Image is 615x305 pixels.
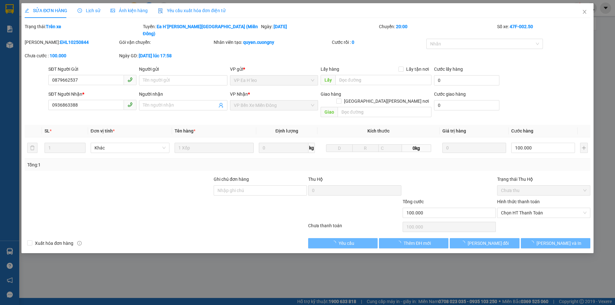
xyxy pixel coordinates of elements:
[496,23,591,37] div: Số xe:
[379,238,448,248] button: Thêm ĐH mới
[576,3,594,21] button: Close
[378,23,496,37] div: Chuyến:
[404,240,431,247] span: Thêm ĐH mới
[434,67,463,72] label: Cước lấy hàng
[78,8,82,13] span: clock-circle
[94,143,166,153] span: Khác
[48,66,136,73] div: SĐT Người Gửi
[529,241,537,245] span: loading
[511,128,533,133] span: Cước hàng
[352,40,354,45] b: 0
[25,39,118,46] div: [PERSON_NAME]:
[175,128,195,133] span: Tên hàng
[332,241,339,245] span: loading
[139,53,172,58] b: [DATE] lúc 17:58
[308,143,315,153] span: kg
[214,185,307,196] input: Ghi chú đơn hàng
[510,24,533,29] b: 47F-002.50
[497,199,540,204] label: Hình thức thanh toán
[158,8,163,13] img: icon
[434,92,466,97] label: Cước giao hàng
[442,128,466,133] span: Giá trị hàng
[521,238,590,248] button: [PERSON_NAME] và In
[582,9,587,14] span: close
[403,199,424,204] span: Tổng cước
[501,208,586,218] span: Chọn HT Thanh Toán
[139,66,227,73] div: Người gửi
[260,23,379,37] div: Ngày:
[378,144,402,152] input: C
[497,176,590,183] div: Trạng thái Thu Hộ
[27,161,237,168] div: Tổng: 1
[321,92,341,97] span: Giao hàng
[25,8,29,13] span: edit
[397,241,404,245] span: loading
[338,107,431,117] input: Dọc đường
[367,128,389,133] span: Kích thước
[158,8,225,13] span: Yêu cầu xuất hóa đơn điện tử
[307,222,402,233] div: Chưa thanh toán
[175,143,254,153] input: VD: Bàn, Ghế
[234,76,314,85] span: VP Ea H`leo
[111,8,115,13] span: picture
[461,241,468,245] span: loading
[91,128,115,133] span: Đơn vị tính
[214,177,249,182] label: Ghi chú đơn hàng
[404,66,431,73] span: Lấy tận nơi
[243,40,274,45] b: quyen.cuongny
[127,102,133,107] span: phone
[77,241,82,245] span: info-circle
[321,75,335,85] span: Lấy
[537,240,581,247] span: [PERSON_NAME] và In
[450,238,519,248] button: [PERSON_NAME] đổi
[143,24,258,36] b: Ea H`[PERSON_NAME][GEOGRAPHIC_DATA] (Miền Đông)
[27,143,37,153] button: delete
[321,107,338,117] span: Giao
[234,100,314,110] span: VP Bến Xe Miền Đông
[339,240,354,247] span: Yêu cầu
[230,92,248,97] span: VP Nhận
[275,128,298,133] span: Định lượng
[127,77,133,82] span: phone
[139,91,227,98] div: Người nhận
[321,67,339,72] span: Lấy hàng
[119,52,212,59] div: Ngày GD:
[32,240,76,247] span: Xuất hóa đơn hàng
[119,39,212,46] div: Gói vận chuyển:
[48,91,136,98] div: SĐT Người Nhận
[25,8,67,13] span: SỬA ĐƠN HÀNG
[468,240,509,247] span: [PERSON_NAME] đổi
[24,23,142,37] div: Trạng thái:
[142,23,260,37] div: Tuyến:
[46,24,61,29] b: Trên xe
[308,177,323,182] span: Thu Hộ
[326,144,352,152] input: D
[332,39,425,46] div: Cước rồi :
[501,186,586,195] span: Chưa thu
[45,128,50,133] span: SL
[78,8,100,13] span: Lịch sử
[218,103,224,108] span: user-add
[341,98,431,105] span: [GEOGRAPHIC_DATA][PERSON_NAME] nơi
[308,238,378,248] button: Yêu cầu
[25,52,118,59] div: Chưa cước :
[60,40,89,45] b: EHL10250844
[434,75,499,85] input: Cước lấy hàng
[274,24,287,29] b: [DATE]
[402,144,431,152] span: 0kg
[214,39,331,46] div: Nhân viên tạo:
[442,143,506,153] input: 0
[434,100,499,110] input: Cước giao hàng
[111,8,148,13] span: Ảnh kiện hàng
[580,143,588,153] button: plus
[352,144,379,152] input: R
[396,24,407,29] b: 20:00
[335,75,431,85] input: Dọc đường
[230,66,318,73] div: VP gửi
[50,53,66,58] b: 100.000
